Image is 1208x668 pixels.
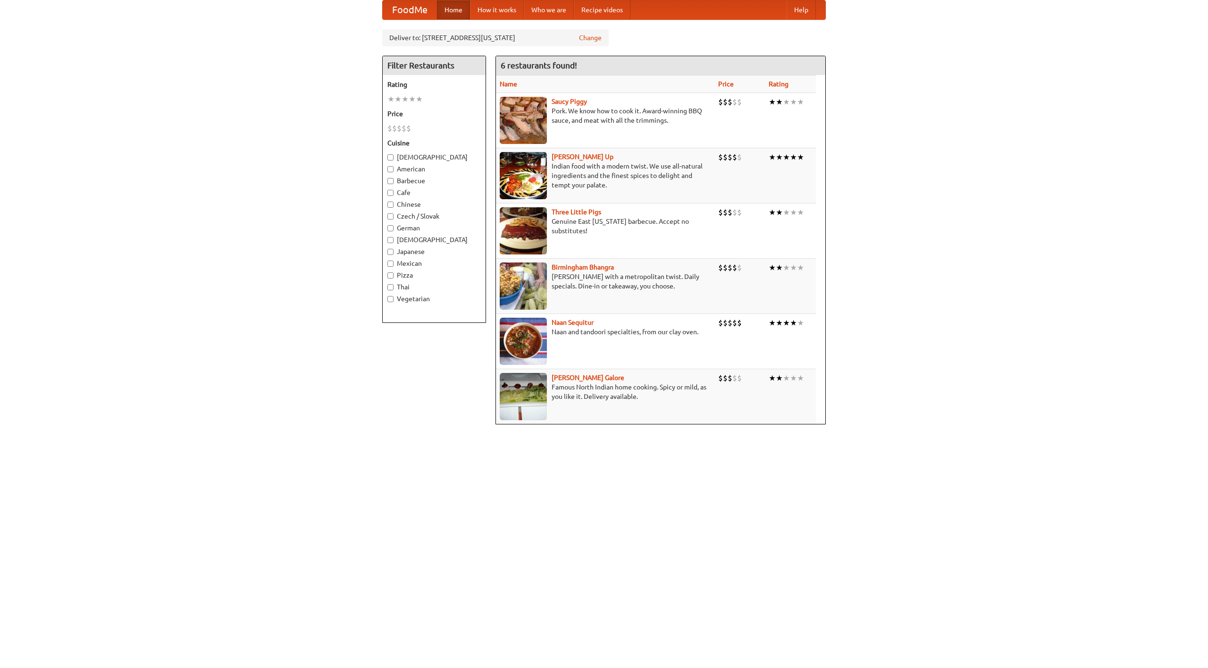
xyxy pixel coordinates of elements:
[769,152,776,162] li: ★
[387,259,481,268] label: Mexican
[732,373,737,383] li: $
[500,106,711,125] p: Pork. We know how to cook it. Award-winning BBQ sauce, and meat with all the trimmings.
[776,97,783,107] li: ★
[769,97,776,107] li: ★
[383,0,437,19] a: FoodMe
[552,319,594,326] a: Naan Sequitur
[728,152,732,162] li: $
[387,80,481,89] h5: Rating
[790,97,797,107] li: ★
[737,373,742,383] li: $
[723,373,728,383] li: $
[552,208,601,216] a: Three Little Pigs
[769,373,776,383] li: ★
[728,262,732,273] li: $
[524,0,574,19] a: Who we are
[552,263,614,271] a: Birmingham Bhangra
[500,318,547,365] img: naansequitur.jpg
[769,80,789,88] a: Rating
[500,327,711,337] p: Naan and tandoori specialties, from our clay oven.
[470,0,524,19] a: How it works
[728,97,732,107] li: $
[387,272,394,279] input: Pizza
[387,261,394,267] input: Mexican
[387,247,481,256] label: Japanese
[501,61,577,70] ng-pluralize: 6 restaurants found!
[387,202,394,208] input: Chinese
[387,225,394,231] input: German
[732,318,737,328] li: $
[387,249,394,255] input: Japanese
[797,207,804,218] li: ★
[790,262,797,273] li: ★
[402,123,406,134] li: $
[737,152,742,162] li: $
[552,374,624,381] a: [PERSON_NAME] Galore
[409,94,416,104] li: ★
[500,262,547,310] img: bhangra.jpg
[500,80,517,88] a: Name
[387,176,481,186] label: Barbecue
[790,207,797,218] li: ★
[787,0,816,19] a: Help
[718,318,723,328] li: $
[723,97,728,107] li: $
[406,123,411,134] li: $
[737,262,742,273] li: $
[387,138,481,148] h5: Cuisine
[387,235,481,245] label: [DEMOGRAPHIC_DATA]
[797,373,804,383] li: ★
[387,296,394,302] input: Vegetarian
[387,200,481,209] label: Chinese
[776,152,783,162] li: ★
[500,207,547,254] img: littlepigs.jpg
[790,152,797,162] li: ★
[500,97,547,144] img: saucy.jpg
[383,56,486,75] h4: Filter Restaurants
[500,217,711,236] p: Genuine East [US_STATE] barbecue. Accept no substitutes!
[574,0,630,19] a: Recipe videos
[769,318,776,328] li: ★
[737,318,742,328] li: $
[387,94,394,104] li: ★
[790,318,797,328] li: ★
[723,262,728,273] li: $
[797,262,804,273] li: ★
[769,262,776,273] li: ★
[387,294,481,304] label: Vegetarian
[392,123,397,134] li: $
[797,318,804,328] li: ★
[776,318,783,328] li: ★
[552,98,587,105] a: Saucy Piggy
[776,262,783,273] li: ★
[382,29,609,46] div: Deliver to: [STREET_ADDRESS][US_STATE]
[737,207,742,218] li: $
[397,123,402,134] li: $
[732,152,737,162] li: $
[718,80,734,88] a: Price
[500,373,547,420] img: currygalore.jpg
[552,153,613,161] a: [PERSON_NAME] Up
[387,190,394,196] input: Cafe
[783,318,790,328] li: ★
[387,223,481,233] label: German
[737,97,742,107] li: $
[728,318,732,328] li: $
[783,262,790,273] li: ★
[718,262,723,273] li: $
[718,207,723,218] li: $
[728,207,732,218] li: $
[387,237,394,243] input: [DEMOGRAPHIC_DATA]
[723,152,728,162] li: $
[723,318,728,328] li: $
[394,94,402,104] li: ★
[437,0,470,19] a: Home
[783,373,790,383] li: ★
[790,373,797,383] li: ★
[783,152,790,162] li: ★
